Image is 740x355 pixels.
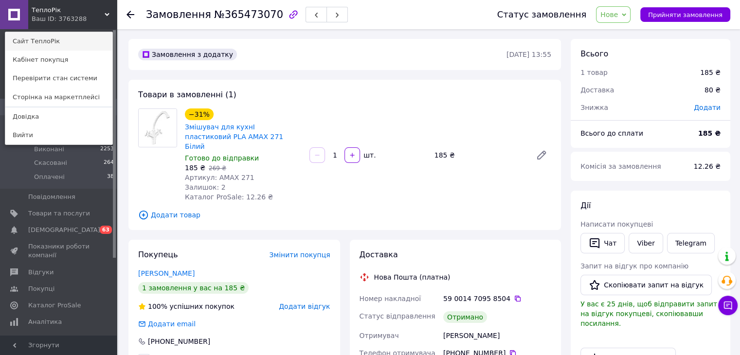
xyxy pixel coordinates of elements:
[532,145,551,165] a: Редагувати
[138,210,551,220] span: Додати товар
[667,233,715,253] a: Telegram
[5,126,112,144] a: Вийти
[5,32,112,51] a: Сайт ТеплоРік
[506,51,551,58] time: [DATE] 13:55
[100,226,112,234] span: 63
[694,104,721,111] span: Додати
[580,129,643,137] span: Всього до сплати
[185,108,214,120] div: −31%
[185,174,254,181] span: Артикул: AMAX 271
[185,183,226,191] span: Залишок: 2
[28,226,100,234] span: [DEMOGRAPHIC_DATA]
[441,327,553,344] div: [PERSON_NAME]
[360,250,398,259] span: Доставка
[580,220,653,228] span: Написати покупцеві
[600,11,618,18] span: Нове
[580,49,608,58] span: Всього
[580,86,614,94] span: Доставка
[138,269,195,277] a: [PERSON_NAME]
[580,262,688,270] span: Запит на відгук про компанію
[34,145,64,154] span: Виконані
[138,282,249,294] div: 1 замовлення у вас на 185 ₴
[32,6,105,15] span: ТеплоРік
[640,7,730,22] button: Прийняти замовлення
[279,302,330,310] span: Додати відгук
[139,109,177,147] img: Змішувач для кухнІ пластиковий PLA AMAX​​​​​​​ 271 Білий
[360,312,435,320] span: Статус відправлення
[580,275,712,295] button: Скопіювати запит на відгук
[698,129,721,137] b: 185 ₴
[580,162,661,170] span: Комісія за замовлення
[100,145,114,154] span: 2253
[360,332,399,339] span: Отримувач
[580,201,591,210] span: Дії
[214,9,283,20] span: №365473070
[28,284,54,293] span: Покупці
[185,164,205,172] span: 185 ₴
[126,10,134,19] div: Повернутися назад
[270,251,330,259] span: Змінити покупця
[185,193,273,201] span: Каталог ProSale: 12.26 ₴
[138,49,237,60] div: Замовлення з додатку
[5,51,112,69] a: Кабінет покупця
[147,319,197,329] div: Додати email
[34,173,65,181] span: Оплачені
[5,69,112,88] a: Перевірити стан системи
[361,150,377,160] div: шт.
[718,296,738,315] button: Чат з покупцем
[209,165,226,172] span: 269 ₴
[137,319,197,329] div: Додати email
[28,334,90,352] span: Інструменти веб-майстра та SEO
[28,318,62,326] span: Аналітика
[28,242,90,260] span: Показники роботи компанії
[431,148,528,162] div: 185 ₴
[28,268,54,277] span: Відгуки
[580,233,625,253] button: Чат
[443,311,487,323] div: Отримано
[32,15,72,23] div: Ваш ID: 3763288
[138,250,178,259] span: Покупець
[699,79,726,101] div: 80 ₴
[147,337,211,346] div: [PHONE_NUMBER]
[28,301,81,310] span: Каталог ProSale
[185,154,259,162] span: Готово до відправки
[146,9,211,20] span: Замовлення
[360,295,421,302] span: Номер накладної
[34,159,67,167] span: Скасовані
[497,10,587,19] div: Статус замовлення
[148,302,167,310] span: 100%
[5,88,112,106] a: Сторінка на маркетплейсі
[138,90,236,99] span: Товари в замовленні (1)
[104,159,114,167] span: 264
[185,123,283,150] a: Змішувач для кухнІ пластиковий PLA AMAX​​​​​​​ 271 Білий
[443,294,551,303] div: 59 0014 7095 8504
[28,193,75,201] span: Повідомлення
[580,300,717,327] span: У вас є 25 днів, щоб відправити запит на відгук покупцеві, скопіювавши посилання.
[580,69,608,76] span: 1 товар
[5,107,112,126] a: Довідка
[107,173,114,181] span: 38
[629,233,663,253] a: Viber
[580,104,608,111] span: Знижка
[694,162,721,170] span: 12.26 ₴
[700,68,721,77] div: 185 ₴
[372,272,453,282] div: Нова Пошта (платна)
[138,302,235,311] div: успішних покупок
[648,11,722,18] span: Прийняти замовлення
[28,209,90,218] span: Товари та послуги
